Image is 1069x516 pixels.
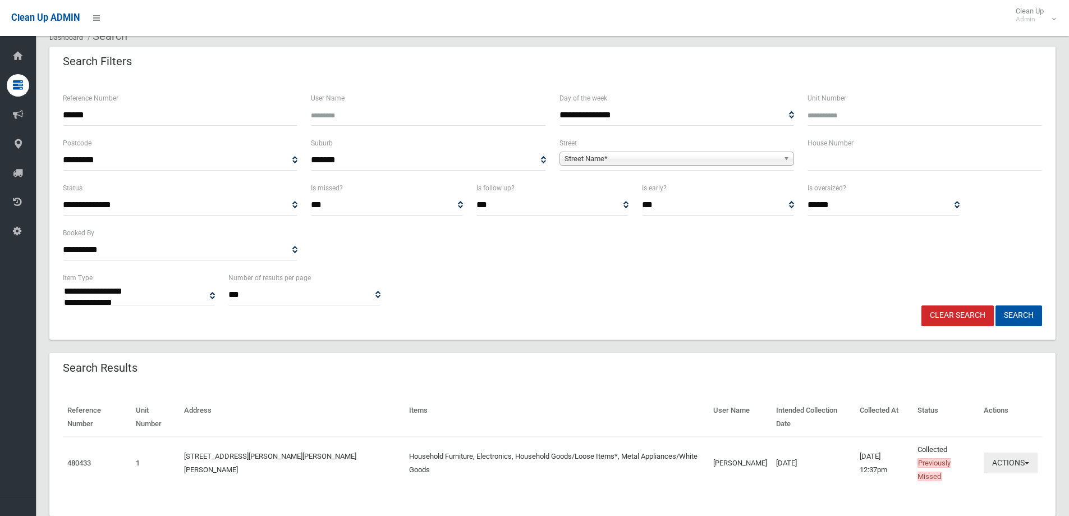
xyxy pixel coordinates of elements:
[855,437,913,489] td: [DATE] 12:37pm
[67,459,91,467] a: 480433
[311,182,343,194] label: Is missed?
[709,398,772,437] th: User Name
[772,437,855,489] td: [DATE]
[913,398,979,437] th: Status
[49,357,151,379] header: Search Results
[1016,15,1044,24] small: Admin
[808,92,846,104] label: Unit Number
[772,398,855,437] th: Intended Collection Date
[808,137,854,149] label: House Number
[63,182,82,194] label: Status
[559,137,577,149] label: Street
[917,458,951,481] span: Previously Missed
[709,437,772,489] td: [PERSON_NAME]
[559,92,607,104] label: Day of the week
[855,398,913,437] th: Collected At
[476,182,515,194] label: Is follow up?
[63,272,93,284] label: Item Type
[565,152,779,166] span: Street Name*
[808,182,846,194] label: Is oversized?
[85,26,127,47] li: Search
[921,305,994,326] a: Clear Search
[63,137,91,149] label: Postcode
[1010,7,1055,24] span: Clean Up
[180,398,405,437] th: Address
[184,452,356,474] a: [STREET_ADDRESS][PERSON_NAME][PERSON_NAME][PERSON_NAME]
[49,51,145,72] header: Search Filters
[63,227,94,239] label: Booked By
[405,437,709,489] td: Household Furniture, Electronics, Household Goods/Loose Items*, Metal Appliances/White Goods
[11,12,80,23] span: Clean Up ADMIN
[405,398,709,437] th: Items
[49,34,83,42] a: Dashboard
[228,272,311,284] label: Number of results per page
[311,92,345,104] label: User Name
[995,305,1042,326] button: Search
[984,453,1038,473] button: Actions
[63,92,118,104] label: Reference Number
[131,437,180,489] td: 1
[913,437,979,489] td: Collected
[63,398,131,437] th: Reference Number
[131,398,180,437] th: Unit Number
[311,137,333,149] label: Suburb
[642,182,667,194] label: Is early?
[979,398,1042,437] th: Actions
